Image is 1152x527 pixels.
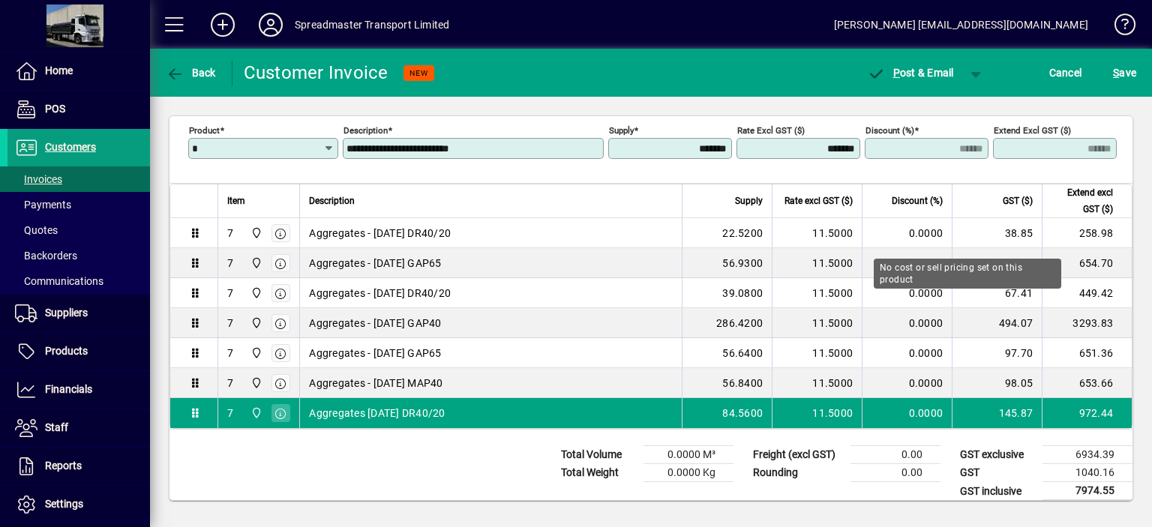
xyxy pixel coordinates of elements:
mat-label: Product [189,125,220,136]
mat-label: Rate excl GST ($) [737,125,805,136]
div: 11.5000 [781,376,853,391]
td: 1040.16 [1042,464,1132,482]
div: 7 [227,286,233,301]
span: Aggregates - [DATE] DR40/20 [309,226,451,241]
a: Settings [7,486,150,523]
span: 965 State Highway 2 [247,315,264,331]
a: Quotes [7,217,150,243]
td: 7974.55 [1042,482,1132,501]
td: 653.66 [1042,368,1132,398]
span: Item [227,193,245,209]
div: 11.5000 [781,316,853,331]
span: 22.5200 [722,226,763,241]
span: Aggregates [DATE] DR40/20 [309,406,445,421]
span: NEW [409,68,428,78]
div: 11.5000 [781,346,853,361]
span: 56.8400 [722,376,763,391]
span: 286.4200 [716,316,763,331]
button: Save [1109,59,1140,86]
td: 0.0000 M³ [643,446,733,464]
span: Supply [735,193,763,209]
span: Cancel [1049,61,1082,85]
div: 11.5000 [781,256,853,271]
span: Aggregates - [DATE] GAP65 [309,346,441,361]
a: Communications [7,268,150,294]
span: S [1113,67,1119,79]
span: Discount (%) [892,193,943,209]
a: Staff [7,409,150,447]
span: 965 State Highway 2 [247,225,264,241]
button: Add [199,11,247,38]
div: Spreadmaster Transport Limited [295,13,449,37]
span: 56.6400 [722,346,763,361]
div: 11.5000 [781,406,853,421]
td: 0.00 [850,446,940,464]
span: Rate excl GST ($) [784,193,853,209]
div: [PERSON_NAME] [EMAIL_ADDRESS][DOMAIN_NAME] [834,13,1088,37]
span: Backorders [15,250,77,262]
span: Description [309,193,355,209]
td: 0.0000 [862,248,952,278]
td: 258.98 [1042,218,1132,248]
span: 965 State Highway 2 [247,285,264,301]
span: 39.0800 [722,286,763,301]
span: GST ($) [1003,193,1033,209]
button: Back [162,59,220,86]
a: Products [7,333,150,370]
button: Cancel [1045,59,1086,86]
a: Payments [7,192,150,217]
a: Home [7,52,150,90]
span: Communications [15,275,103,287]
a: Knowledge Base [1103,3,1133,52]
a: Reports [7,448,150,485]
span: Settings [45,498,83,510]
span: Aggregates - [DATE] DR40/20 [309,286,451,301]
td: 972.44 [1042,398,1132,428]
a: POS [7,91,150,128]
td: GST exclusive [952,446,1042,464]
td: 97.70 [952,338,1042,368]
td: 651.36 [1042,338,1132,368]
span: Aggregates - [DATE] GAP40 [309,316,441,331]
div: 7 [227,226,233,241]
td: Freight (excl GST) [745,446,850,464]
td: 0.0000 [862,338,952,368]
div: No cost or sell pricing set on this product [874,259,1061,289]
div: 7 [227,316,233,331]
td: 98.21 [952,248,1042,278]
td: 0.0000 [862,218,952,248]
span: Invoices [15,173,62,185]
td: 0.0000 [862,368,952,398]
span: Suppliers [45,307,88,319]
td: Total Weight [553,464,643,482]
td: 449.42 [1042,278,1132,308]
span: P [893,67,900,79]
span: POS [45,103,65,115]
span: Staff [45,421,68,433]
a: Financials [7,371,150,409]
div: 7 [227,256,233,271]
td: 67.41 [952,278,1042,308]
mat-label: Supply [609,125,634,136]
span: ave [1113,61,1136,85]
span: Aggregates - [DATE] GAP65 [309,256,441,271]
td: 6934.39 [1042,446,1132,464]
td: 3293.83 [1042,308,1132,338]
span: Extend excl GST ($) [1051,184,1113,217]
td: GST inclusive [952,482,1042,501]
div: 7 [227,406,233,421]
td: 38.85 [952,218,1042,248]
span: Back [166,67,216,79]
span: Financials [45,383,92,395]
td: Rounding [745,464,850,482]
td: GST [952,464,1042,482]
td: 0.0000 Kg [643,464,733,482]
a: Invoices [7,166,150,192]
a: Suppliers [7,295,150,332]
td: 0.0000 [862,278,952,308]
td: 654.70 [1042,248,1132,278]
span: Payments [15,199,71,211]
td: 494.07 [952,308,1042,338]
span: Products [45,345,88,357]
a: Backorders [7,243,150,268]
